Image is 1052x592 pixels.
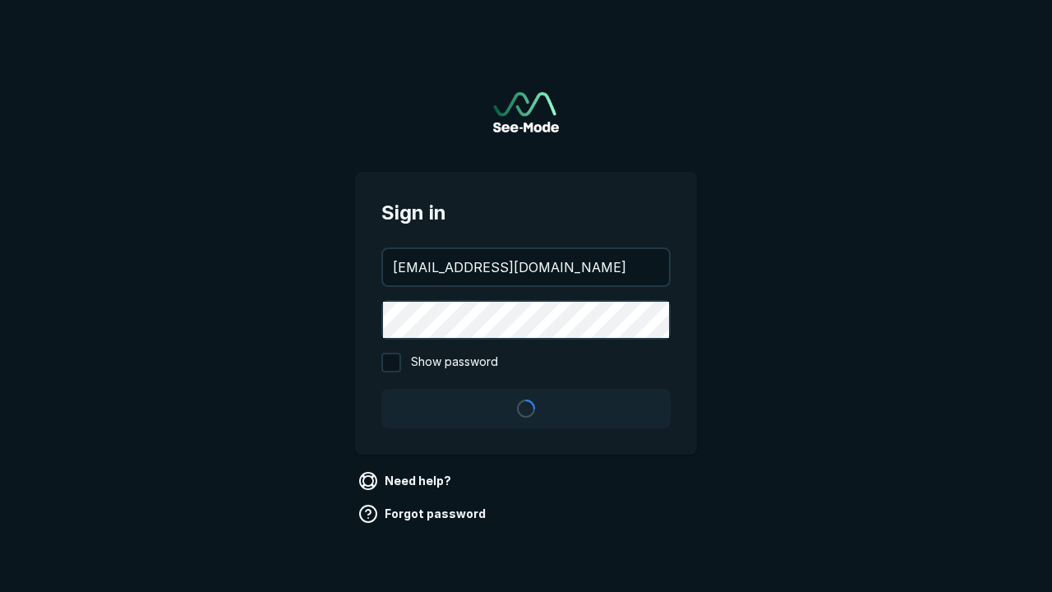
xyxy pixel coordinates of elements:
a: Need help? [355,468,458,494]
span: Show password [411,353,498,372]
a: Go to sign in [493,92,559,132]
img: See-Mode Logo [493,92,559,132]
input: your@email.com [383,249,669,285]
a: Forgot password [355,501,492,527]
span: Sign in [381,198,671,228]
